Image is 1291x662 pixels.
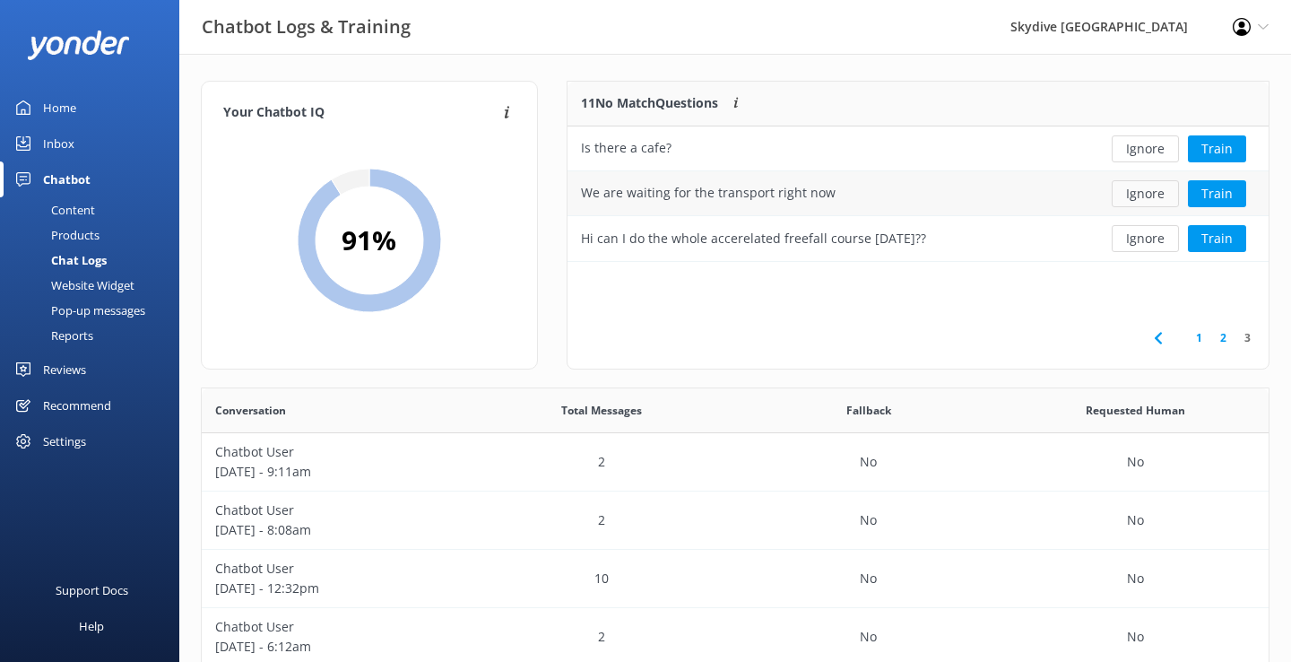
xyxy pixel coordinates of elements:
a: Reports [11,323,179,348]
button: Train [1188,135,1246,162]
p: No [1127,510,1144,530]
p: 2 [598,627,605,647]
a: 3 [1235,329,1260,346]
p: 2 [598,510,605,530]
button: Ignore [1112,180,1179,207]
span: Total Messages [561,402,642,419]
div: Products [11,222,100,248]
div: Settings [43,423,86,459]
p: Chatbot User [215,501,455,520]
div: Recommend [43,388,111,423]
p: Chatbot User [215,442,455,462]
div: Content [11,197,95,222]
p: No [860,510,877,530]
div: Inbox [43,126,74,161]
h2: 91 % [342,219,396,262]
span: Conversation [215,402,286,419]
div: Website Widget [11,273,134,298]
p: [DATE] - 9:11am [215,462,455,482]
p: [DATE] - 6:12am [215,637,455,657]
div: Support Docs [56,572,128,608]
img: yonder-white-logo.png [27,30,130,60]
a: 1 [1187,329,1211,346]
p: [DATE] - 12:32pm [215,579,455,598]
p: 11 No Match Questions [581,93,718,113]
div: Pop-up messages [11,298,145,323]
div: We are waiting for the transport right now [581,183,836,203]
div: Is there a cafe? [581,138,671,158]
h4: Your Chatbot IQ [223,103,498,123]
div: row [568,171,1269,216]
div: Help [79,608,104,644]
p: No [860,569,877,588]
div: row [202,433,1269,492]
div: Reports [11,323,93,348]
a: Website Widget [11,273,179,298]
div: Chat Logs [11,248,107,273]
a: 2 [1211,329,1235,346]
p: No [1127,452,1144,472]
p: Chatbot User [215,559,455,579]
button: Ignore [1112,135,1179,162]
div: Hi can I do the whole accerelated freefall course [DATE]?? [581,229,926,248]
div: row [568,126,1269,171]
div: row [568,216,1269,261]
p: [DATE] - 8:08am [215,520,455,540]
p: No [860,627,877,647]
a: Chat Logs [11,248,179,273]
span: Requested Human [1086,402,1185,419]
h3: Chatbot Logs & Training [202,13,411,41]
div: row [202,492,1269,550]
div: grid [568,126,1269,261]
p: 10 [594,569,609,588]
p: No [1127,569,1144,588]
div: Reviews [43,352,86,388]
button: Train [1188,180,1246,207]
span: Fallback [846,402,891,419]
button: Ignore [1112,225,1179,252]
p: No [860,452,877,472]
p: No [1127,627,1144,647]
p: 2 [598,452,605,472]
p: Chatbot User [215,617,455,637]
a: Pop-up messages [11,298,179,323]
div: Chatbot [43,161,91,197]
a: Content [11,197,179,222]
a: Products [11,222,179,248]
div: row [202,550,1269,608]
div: Home [43,90,76,126]
button: Train [1188,225,1246,252]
